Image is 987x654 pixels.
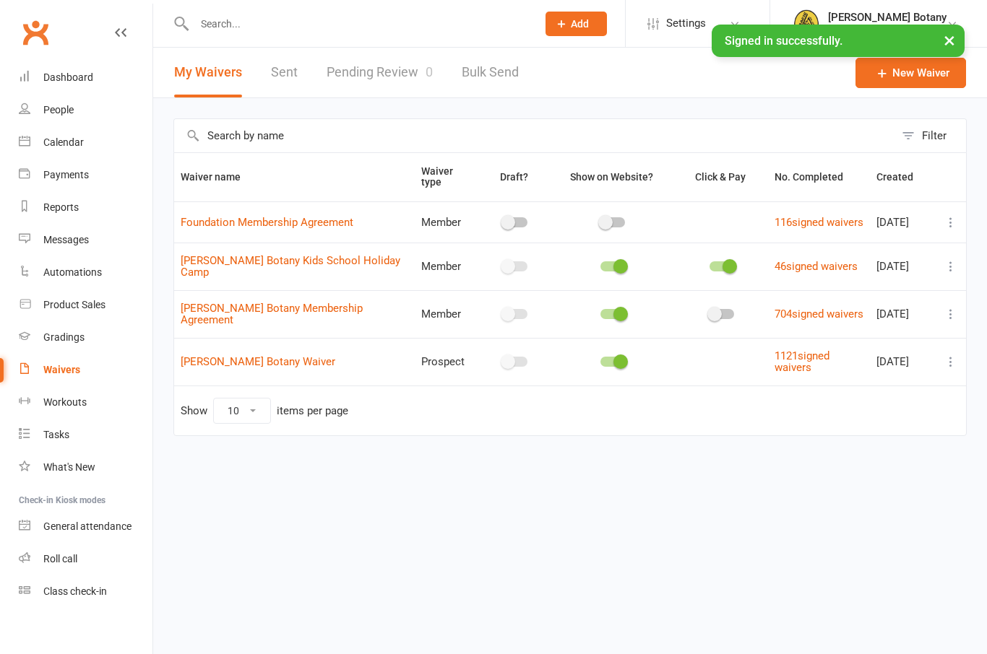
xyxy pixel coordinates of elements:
span: Show on Website? [570,171,653,183]
a: 704signed waivers [775,308,863,321]
div: Automations [43,266,102,278]
div: Waivers [43,364,80,375]
a: Workouts [19,386,152,419]
input: Search... [190,14,527,34]
span: Signed in successfully. [725,34,842,48]
a: Gradings [19,321,152,354]
div: People [43,104,74,115]
div: Reports [43,201,79,213]
button: Filter [895,119,966,152]
a: Messages [19,224,152,256]
span: Waiver name [181,171,257,183]
a: Pending Review0 [327,48,433,97]
a: [PERSON_NAME] Botany Membership Agreement [181,302,363,327]
img: thumb_image1629331612.png [792,9,821,38]
td: Member [415,243,480,290]
a: [PERSON_NAME] Botany Kids School Holiday Camp [181,254,400,279]
div: Dashboard [43,71,93,83]
span: Created [876,171,929,183]
a: Roll call [19,543,152,575]
a: Class kiosk mode [19,575,152,608]
div: Messages [43,234,89,245]
a: 1121signed waivers [775,349,829,375]
a: [PERSON_NAME] Botany Waiver [181,355,335,368]
th: Waiver type [415,153,480,201]
div: Tasks [43,429,69,440]
div: Payments [43,169,89,180]
div: Filter [922,127,947,144]
button: × [936,25,962,56]
a: Payments [19,159,152,191]
th: No. Completed [768,153,870,201]
button: Draft? [487,168,544,186]
a: 46signed waivers [775,260,858,273]
a: What's New [19,451,152,484]
td: Member [415,290,480,338]
div: Calendar [43,136,84,148]
td: Member [415,201,480,243]
a: Tasks [19,419,152,451]
div: What's New [43,461,95,473]
button: Created [876,168,929,186]
div: Gradings [43,331,85,343]
td: [DATE] [870,338,936,385]
a: Sent [271,48,298,97]
div: Roll call [43,553,77,564]
div: [PERSON_NAME] Botany [828,24,947,37]
a: People [19,94,152,126]
input: Search by name [174,119,895,152]
span: Draft? [500,171,528,183]
span: Click & Pay [695,171,746,183]
button: Waiver name [181,168,257,186]
span: 0 [426,64,433,79]
button: Add [546,12,607,36]
a: General attendance kiosk mode [19,510,152,543]
div: items per page [277,405,348,417]
div: Show [181,398,348,424]
button: Click & Pay [682,168,762,186]
td: [DATE] [870,201,936,243]
span: Settings [666,7,706,40]
div: Class check-in [43,585,107,597]
td: [DATE] [870,243,936,290]
div: Workouts [43,396,87,408]
div: Product Sales [43,299,105,310]
button: My Waivers [174,48,242,97]
a: Foundation Membership Agreement [181,216,353,229]
a: Product Sales [19,289,152,321]
div: General attendance [43,520,132,532]
button: Show on Website? [557,168,669,186]
a: Reports [19,191,152,224]
a: Automations [19,256,152,289]
td: [DATE] [870,290,936,338]
a: Clubworx [17,14,53,51]
a: Waivers [19,354,152,386]
a: Bulk Send [462,48,519,97]
a: New Waiver [855,58,966,88]
a: 116signed waivers [775,216,863,229]
td: Prospect [415,338,480,385]
a: Dashboard [19,61,152,94]
a: Calendar [19,126,152,159]
div: [PERSON_NAME] Botany [828,11,947,24]
span: Add [571,18,589,30]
